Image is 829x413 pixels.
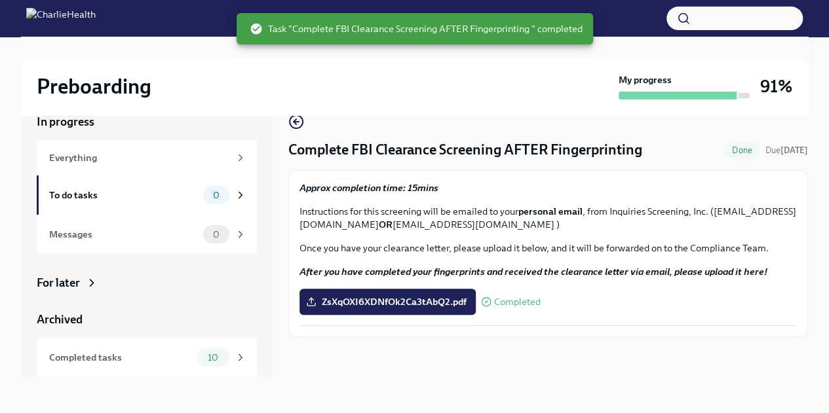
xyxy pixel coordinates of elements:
[205,190,227,200] span: 0
[299,182,438,194] strong: Approx completion time: 15mins
[781,145,808,155] strong: [DATE]
[37,312,257,327] a: Archived
[49,350,191,365] div: Completed tasks
[760,75,792,98] h3: 91%
[379,219,393,230] strong: OR
[299,205,797,231] p: Instructions for this screening will be emailed to your , from Inquiries Screening, Inc. ([EMAIL_...
[37,114,257,130] a: In progress
[205,230,227,240] span: 0
[37,338,257,377] a: Completed tasks10
[200,353,226,363] span: 10
[724,145,760,155] span: Done
[309,295,467,308] span: ZsXqOXI6XDNfOk2Ca3tAbQ2.pdf
[49,227,198,242] div: Messages
[37,275,257,291] a: For later
[250,22,583,35] span: Task "Complete FBI Clearance Screening AFTER Fingerprinting " completed
[37,73,151,99] h2: Preboarding
[299,266,767,278] strong: After you have completed your fingerprints and received the clearance letter via email, please up...
[26,8,96,29] img: CharlieHealth
[299,242,797,255] p: Once you have your clearance letter, please upload it below, and it will be forwarded on to the C...
[37,140,257,175] a: Everything
[49,151,229,165] div: Everything
[49,188,198,202] div: To do tasks
[299,289,476,315] label: ZsXqOXI6XDNfOk2Ca3tAbQ2.pdf
[37,175,257,215] a: To do tasks0
[619,73,672,86] strong: My progress
[494,297,541,307] span: Completed
[518,206,583,217] strong: personal email
[37,215,257,254] a: Messages0
[765,145,808,155] span: Due
[288,140,642,160] h4: Complete FBI Clearance Screening AFTER Fingerprinting
[765,144,808,156] span: September 4th, 2025 08:00
[37,275,80,291] div: For later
